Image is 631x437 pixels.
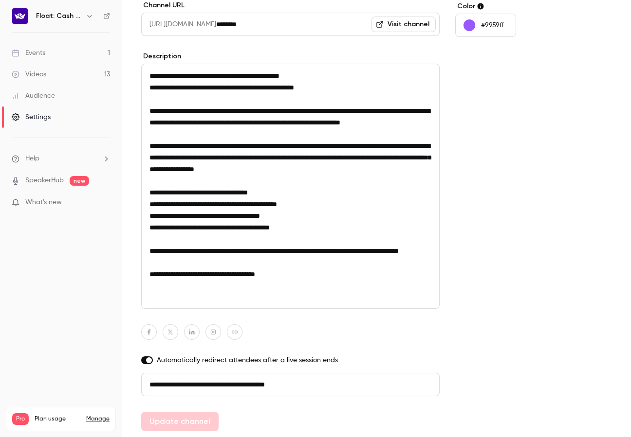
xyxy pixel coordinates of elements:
div: Events [12,48,45,58]
a: SpeakerHub [25,175,64,186]
label: Automatically redirect attendees after a live session ends [141,355,440,365]
label: Color [455,1,605,11]
li: help-dropdown-opener [12,154,110,164]
span: Pro [12,413,29,425]
span: new [70,176,89,186]
span: What's new [25,197,62,208]
img: Float: Cash Flow Intelligence Series [12,8,28,24]
h6: Float: Cash Flow Intelligence Series [36,11,82,21]
span: Plan usage [35,415,80,423]
span: Help [25,154,39,164]
div: Videos [12,70,46,79]
p: #9959ff [481,20,503,30]
div: Settings [12,112,51,122]
div: Audience [12,91,55,101]
label: Description [141,52,440,61]
label: Channel URL [141,0,440,10]
a: Visit channel [371,17,436,32]
a: Manage [86,415,110,423]
button: #9959ff [455,14,516,37]
span: [URL][DOMAIN_NAME] [141,13,216,36]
